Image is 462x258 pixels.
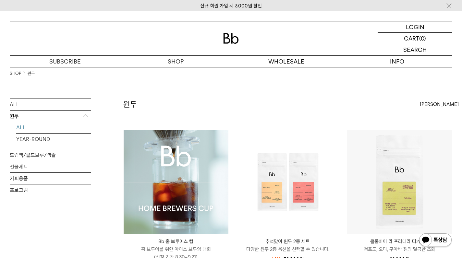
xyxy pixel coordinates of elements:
a: SHOP [120,56,231,67]
img: 카카오톡 채널 1:1 채팅 버튼 [419,233,452,248]
p: Bb 홈 브루어스 컵 [124,238,228,245]
a: SEASONAL [16,145,91,157]
a: 프로그램 [10,184,91,196]
a: 커피용품 [10,173,91,184]
img: Bb 홈 브루어스 컵 [124,130,228,235]
p: 추석맞이 원두 2종 세트 [236,238,340,245]
p: LOGIN [406,21,424,32]
p: 다양한 원두 2종 옵션을 선택할 수 있습니다. [236,245,340,253]
img: 로고 [223,33,239,44]
a: 추석맞이 원두 2종 세트 다양한 원두 2종 옵션을 선택할 수 있습니다. [236,238,340,253]
p: 청포도, 오디, 구아바 잼의 달콤한 조화 [347,245,452,253]
p: INFO [342,56,452,67]
img: 콜롬비아 라 프라데라 디카페인 [347,130,452,235]
a: SUBSCRIBE [10,56,120,67]
a: YEAR-ROUND [16,134,91,145]
a: ALL [16,122,91,133]
p: (0) [419,33,426,44]
p: SEARCH [403,44,427,55]
a: 선물세트 [10,161,91,172]
p: 원두 [10,111,91,122]
a: ALL [10,99,91,110]
a: CART (0) [378,33,452,44]
p: WHOLESALE [231,56,342,67]
a: 콜롬비아 라 프라데라 디카페인 청포도, 오디, 구아바 잼의 달콤한 조화 [347,238,452,253]
img: 추석맞이 원두 2종 세트 [236,130,340,235]
h2: 원두 [123,99,137,110]
a: 드립백/콜드브루/캡슐 [10,149,91,161]
span: [PERSON_NAME] [420,100,459,108]
p: CART [404,33,419,44]
a: 원두 [28,70,35,77]
a: SHOP [10,70,21,77]
a: 신규 회원 가입 시 3,000원 할인 [200,3,262,9]
a: LOGIN [378,21,452,33]
p: 콜롬비아 라 프라데라 디카페인 [347,238,452,245]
